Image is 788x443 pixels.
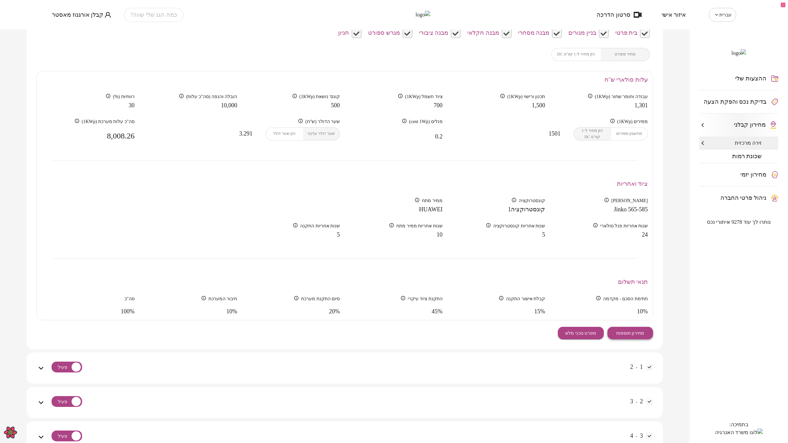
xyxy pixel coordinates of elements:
span: שנות אחריות ממיר מתח [396,223,443,229]
span: 20% [329,308,340,315]
button: ההצעות שלי [699,67,778,90]
span: נותרו לך עוד 9278 איתורי נכס [707,219,771,225]
img: logo [732,49,746,57]
span: 10% [637,308,648,315]
span: 3.291 [239,130,253,137]
span: בניין מגורים [568,30,596,37]
div: 1-2 [36,352,653,384]
span: Jinko 565-585 [614,206,648,213]
span: 10,000 [221,102,237,109]
span: חניון [338,30,349,37]
button: איזור אישי [652,11,696,18]
span: סרטון הדרכה [597,11,630,18]
span: 100 % [42,308,135,315]
button: מחירון תוספות [607,327,653,339]
span: 0.2 [435,133,443,140]
span: ניהול פרטי החברה [720,195,766,201]
span: [PERSON_NAME] [611,198,648,203]
span: מחירון קבלני [734,121,766,129]
img: logo [358,11,430,19]
span: 1 [640,364,643,370]
span: שער הדולר (ש"ח) [305,119,340,124]
span: בית פרטי [615,30,638,37]
button: סרטון הדרכה [587,11,651,18]
span: קבלת אישור התקנה [506,296,545,302]
span: 500 [331,102,340,109]
span: חיבור המערכת [208,296,237,302]
span: 3 [640,432,643,439]
span: ציוד ואחריות [617,180,648,187]
span: קונסטרוקציה1 [508,206,545,213]
button: שכונת רמות [699,150,778,163]
span: קונס' נושאת (1KWp) [299,94,340,99]
span: ממיר מתח [422,198,443,203]
span: מחירון יזמי [740,171,766,178]
span: רווחיות (%) [113,94,135,99]
span: HUAWEI [419,206,443,213]
span: עלות סולארי ש"ח [604,76,648,83]
span: שנות אחריות קונסטרוקציה [493,223,545,229]
button: מחירון קבלני [699,114,778,137]
span: סיום התקנת מערכת [301,296,340,302]
span: 5 [337,231,340,239]
button: מפרט טכני מלא [558,327,604,339]
span: שנות אחריות פנל סולארי [600,223,648,229]
span: 1501 [549,130,560,137]
span: מבנה ציבורי [419,30,449,37]
span: ממירים (1KWp) [617,119,648,124]
button: קבלן אורגנוז מאסטר [52,11,111,19]
span: מבנה חקלאי [467,30,499,37]
span: זירה מרכזית [735,140,762,146]
span: 4 [630,432,633,439]
span: קבלן אורגנוז מאסטר [52,11,103,18]
span: מפרט טכני מלא [565,330,596,336]
span: עבודה וחומר שחור (1KWp) [595,94,648,99]
span: התקנת ציוד עיקרי [408,296,443,302]
span: - [636,365,637,370]
span: שנות אחריות התקנה [300,223,340,229]
span: 45% [432,308,443,315]
span: - [636,399,637,404]
svg: React Hook Form Logo [781,3,785,7]
span: 24 [642,231,648,239]
span: 1,301 [635,102,648,109]
span: חתימת הסכם - מקדמה [603,296,648,302]
button: מחירון יזמי [699,163,778,186]
span: שכונת רמות [732,153,762,159]
span: הובלה והנפה (סה"כ עלות) [186,94,237,99]
span: מבנה מסחרי [518,30,550,37]
span: קונסטרוקציה [519,198,545,203]
span: ציוד חשמל (1KWp) [405,94,443,99]
div: 2-3 [36,387,653,418]
span: איזור אישי [662,11,686,18]
button: זירה מרכזית [699,137,778,150]
span: פנלים (cent 1Wp) [409,119,443,124]
button: ניהול פרטי החברה [699,186,778,209]
span: ההצעות שלי [735,75,766,82]
span: 10% [226,308,237,315]
span: סה"כ עלות מערכת (1KWp) [82,119,135,124]
button: Open React Query Devtools [4,426,17,439]
div: עברית [709,6,736,24]
span: בתמיכה: [729,422,748,427]
span: תכנון ורישוי (1KWp) [507,94,545,99]
span: מחירון תוספות [616,330,645,336]
span: 2 [640,398,643,405]
span: סה"כ [42,296,135,302]
span: תנאי תשלום [618,279,648,285]
span: 30 [129,102,135,109]
span: 15% [534,308,545,315]
span: 1,500 [532,102,545,109]
span: 8,008.26 [42,131,135,140]
span: 700 [434,102,443,109]
span: מגרש ספורט [368,30,400,37]
img: לוגו משרד האנרגיה [715,429,763,436]
span: 2 [630,364,633,370]
span: 5 [542,231,545,239]
span: 10 [437,231,443,239]
span: 3 [630,398,633,405]
button: React Hook Form Logo [779,1,787,10]
span: - [636,434,637,439]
